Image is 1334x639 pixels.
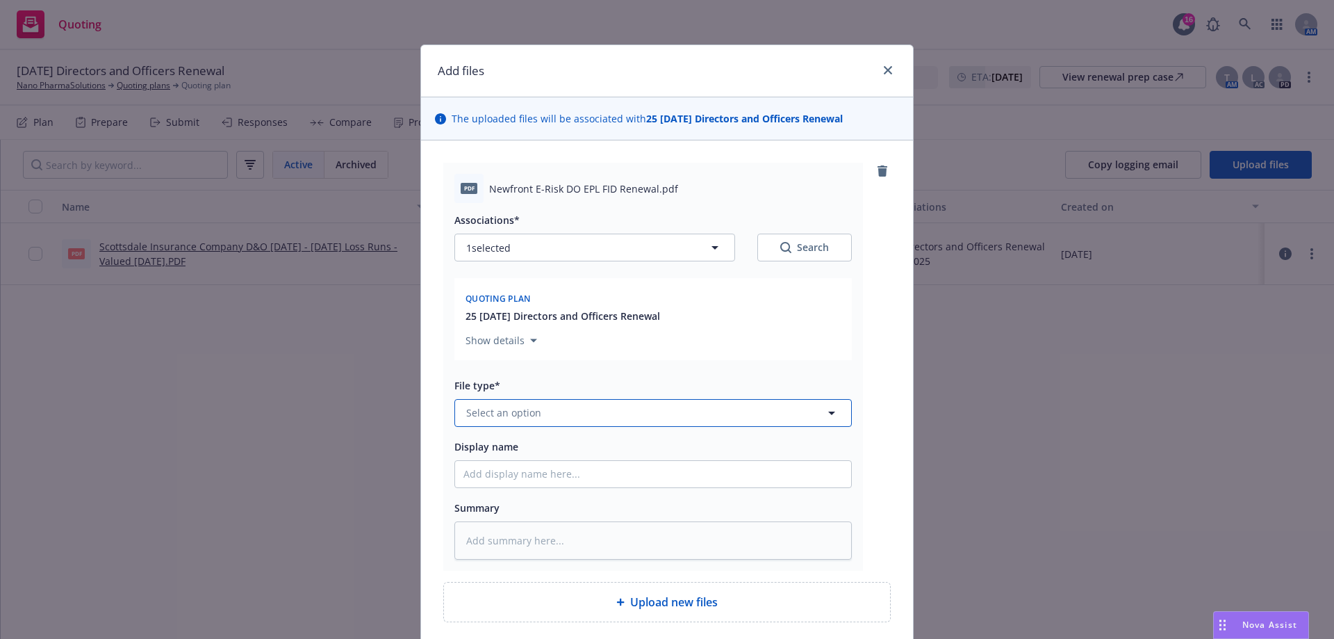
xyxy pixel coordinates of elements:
span: Upload new files [630,594,718,610]
a: remove [874,163,891,179]
span: pdf [461,183,477,193]
input: Add display name here... [455,461,851,487]
a: close [880,62,896,79]
span: Newfront E-Risk DO EPL FID Renewal.pdf [489,181,678,196]
button: 25 [DATE] Directors and Officers Renewal [466,309,660,323]
div: Upload new files [443,582,891,622]
span: Display name [454,440,518,453]
button: Show details [460,332,543,349]
span: Associations* [454,213,520,227]
div: Drag to move [1214,612,1231,638]
button: Select an option [454,399,852,427]
span: 1 selected [466,241,511,255]
span: Nova Assist [1242,619,1297,631]
span: Select an option [466,405,541,420]
span: Summary [454,501,500,515]
button: Nova Assist [1213,611,1309,639]
h1: Add files [438,62,484,80]
span: File type* [454,379,500,392]
div: Search [780,241,829,254]
svg: Search [780,242,791,253]
span: Quoting plan [466,293,531,305]
button: SearchSearch [757,234,852,261]
strong: 25 [DATE] Directors and Officers Renewal [646,112,843,125]
span: The uploaded files will be associated with [452,111,843,126]
button: 1selected [454,234,735,261]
